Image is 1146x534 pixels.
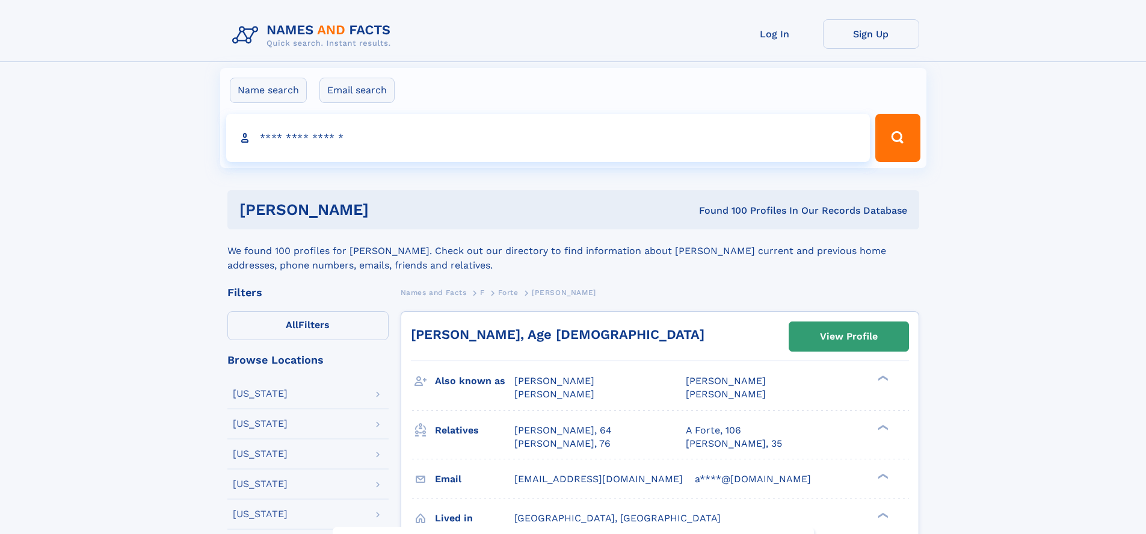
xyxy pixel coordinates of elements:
[875,423,889,431] div: ❯
[498,285,518,300] a: Forte
[233,509,288,519] div: [US_STATE]
[514,473,683,485] span: [EMAIL_ADDRESS][DOMAIN_NAME]
[411,327,704,342] a: [PERSON_NAME], Age [DEMOGRAPHIC_DATA]
[401,285,467,300] a: Names and Facts
[227,287,389,298] div: Filters
[875,472,889,480] div: ❯
[686,388,766,400] span: [PERSON_NAME]
[823,19,919,49] a: Sign Up
[789,322,908,351] a: View Profile
[227,229,919,273] div: We found 100 profiles for [PERSON_NAME]. Check out our directory to find information about [PERSO...
[233,389,288,399] div: [US_STATE]
[286,319,298,331] span: All
[233,449,288,459] div: [US_STATE]
[498,288,518,297] span: Forte
[875,114,920,162] button: Search Button
[514,512,721,524] span: [GEOGRAPHIC_DATA], [GEOGRAPHIC_DATA]
[319,78,395,103] label: Email search
[435,469,514,489] h3: Email
[435,420,514,441] h3: Relatives
[435,371,514,391] h3: Also known as
[686,437,782,450] a: [PERSON_NAME], 35
[230,78,307,103] label: Name search
[534,204,907,217] div: Found 100 Profiles In Our Records Database
[435,508,514,529] h3: Lived in
[727,19,823,49] a: Log In
[514,375,594,387] span: [PERSON_NAME]
[514,388,594,400] span: [PERSON_NAME]
[233,419,288,429] div: [US_STATE]
[514,424,612,437] a: [PERSON_NAME], 64
[875,374,889,382] div: ❯
[226,114,870,162] input: search input
[514,437,611,450] a: [PERSON_NAME], 76
[820,323,878,350] div: View Profile
[480,288,485,297] span: F
[233,479,288,489] div: [US_STATE]
[227,355,389,365] div: Browse Locations
[686,375,766,387] span: [PERSON_NAME]
[227,311,389,340] label: Filters
[480,285,485,300] a: F
[686,424,741,437] a: A Forte, 106
[875,511,889,519] div: ❯
[532,288,596,297] span: [PERSON_NAME]
[227,19,401,52] img: Logo Names and Facts
[239,202,534,217] h1: [PERSON_NAME]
